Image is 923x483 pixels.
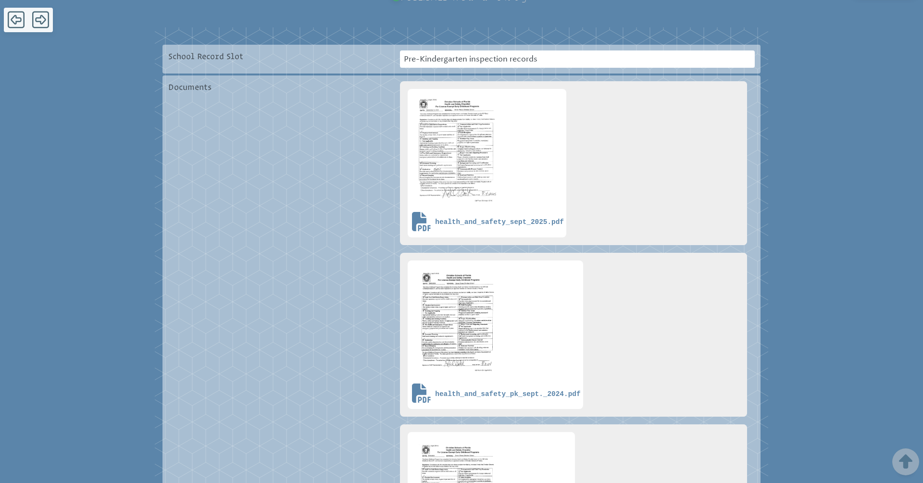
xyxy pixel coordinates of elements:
[410,91,502,210] img: health_and_safety_sept_2025.pdf
[435,218,564,226] span: health_and_safety_sept_2025.pdf
[8,10,25,29] span: Back
[32,10,49,29] span: Forward
[435,390,580,398] span: health_and_safety_pk_sept._2024.pdf
[408,89,566,237] a: health_and_safety_sept_2025.pdf
[168,50,359,62] p: School Record Slot
[408,260,583,409] a: health_and_safety_pk_sept._2024.pdf
[168,81,359,93] p: Documents
[410,263,502,382] img: health_and_safety_pk_sept._2024.pdf
[898,450,913,473] button: Scroll Top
